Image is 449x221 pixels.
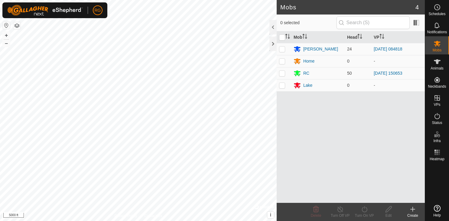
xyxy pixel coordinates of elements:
[352,213,376,218] div: Turn On VP
[270,212,271,217] span: i
[311,213,321,218] span: Delete
[285,35,290,40] p-sorticon: Activate to sort
[428,85,446,88] span: Neckbands
[357,35,362,40] p-sorticon: Activate to sort
[114,213,137,219] a: Privacy Policy
[95,7,101,14] span: RG
[3,22,10,29] button: Reset Map
[371,31,425,43] th: VP
[280,20,337,26] span: 0 selected
[337,16,410,29] input: Search (S)
[345,31,371,43] th: Head
[371,55,425,67] td: -
[144,213,162,219] a: Contact Us
[433,48,441,52] span: Mobs
[371,79,425,91] td: -
[291,31,345,43] th: Mob
[433,139,441,143] span: Infra
[267,212,274,218] button: i
[379,35,384,40] p-sorticon: Activate to sort
[374,71,402,76] a: [DATE] 150653
[431,67,444,70] span: Animals
[434,103,440,106] span: VPs
[302,35,307,40] p-sorticon: Activate to sort
[7,5,83,16] img: Gallagher Logo
[433,213,441,217] span: Help
[303,58,314,64] div: Home
[280,4,415,11] h2: Mobs
[415,3,419,12] span: 4
[303,70,309,76] div: RC
[3,40,10,47] button: –
[374,47,402,51] a: [DATE] 084818
[328,213,352,218] div: Turn Off VP
[347,47,352,51] span: 24
[3,32,10,39] button: +
[425,203,449,219] a: Help
[401,213,425,218] div: Create
[303,46,338,52] div: [PERSON_NAME]
[347,71,352,76] span: 50
[347,59,350,63] span: 0
[347,83,350,88] span: 0
[427,30,447,34] span: Notifications
[303,82,312,89] div: Lake
[376,213,401,218] div: Edit
[430,157,444,161] span: Heatmap
[432,121,442,125] span: Status
[13,22,21,29] button: Map Layers
[428,12,445,16] span: Schedules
